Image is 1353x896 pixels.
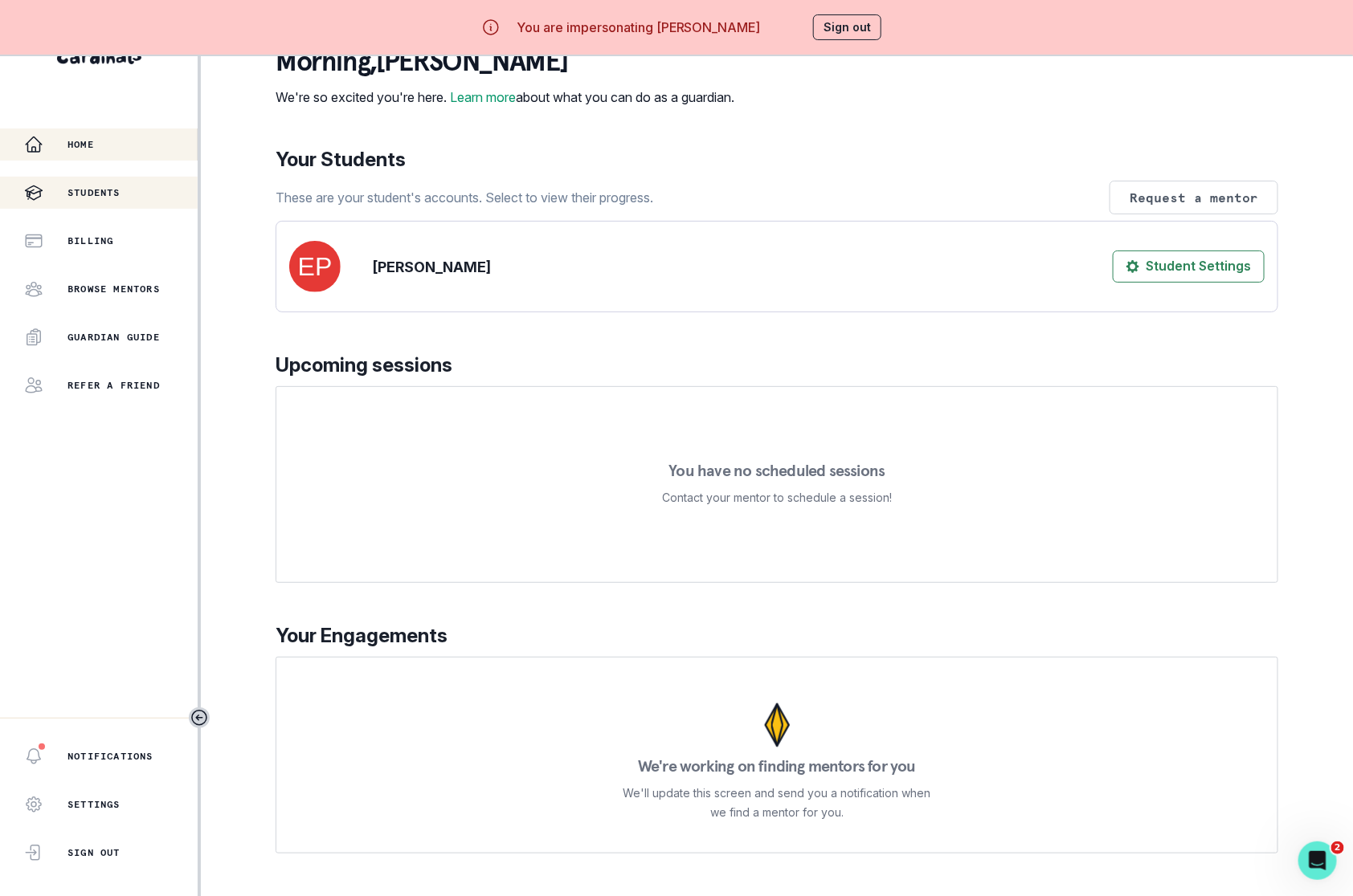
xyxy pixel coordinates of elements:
[67,379,160,392] p: Refer a friend
[1113,250,1265,283] button: Student Settings
[276,188,653,207] p: These are your student's accounts. Select to view their progress.
[67,186,121,199] p: Students
[276,145,1278,174] p: Your Students
[189,707,210,728] button: Toggle sidebar
[67,798,121,811] p: Settings
[668,462,885,479] p: You have no scheduled sessions
[276,621,1278,650] p: Your Engagements
[1331,841,1344,854] span: 2
[623,784,931,822] p: We'll update this screen and send you a notification when we find a mentor for you.
[662,488,892,507] p: Contact your mentor to schedule a session!
[289,241,341,292] img: svg
[67,846,121,859] p: Sign Out
[67,283,160,295] p: Browse Mentors
[276,46,734,78] p: morning , [PERSON_NAME]
[813,14,881,40] button: Sign out
[276,88,734,107] p: We're so excited you're here. about what you can do as a guardian.
[67,750,153,763] p: Notifications
[517,18,761,37] p: You are impersonating [PERSON_NAME]
[1110,181,1278,214] button: Request a mentor
[450,89,516,105] a: Learn more
[67,138,94,151] p: Home
[373,256,491,278] p: [PERSON_NAME]
[638,758,916,774] p: We're working on finding mentors for you
[67,331,160,344] p: Guardian Guide
[1298,841,1337,880] iframe: Intercom live chat
[276,351,1278,380] p: Upcoming sessions
[67,234,113,247] p: Billing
